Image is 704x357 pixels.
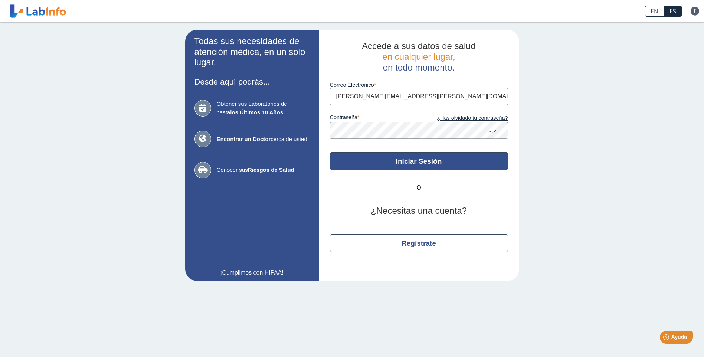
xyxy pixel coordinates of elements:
[194,36,310,68] h2: Todas sus necesidades de atención médica, en un solo lugar.
[217,135,310,144] span: cerca de usted
[194,77,310,86] h3: Desde aquí podrás...
[330,114,419,122] label: contraseña
[217,100,310,117] span: Obtener sus Laboratorios de hasta
[230,109,283,115] b: los Últimos 10 Años
[664,6,682,17] a: ES
[330,152,508,170] button: Iniciar Sesión
[330,234,508,252] button: Regístrate
[638,328,696,349] iframe: Help widget launcher
[217,136,271,142] b: Encontrar un Doctor
[419,114,508,122] a: ¿Has olvidado tu contraseña?
[362,41,476,51] span: Accede a sus datos de salud
[397,183,441,192] span: O
[382,52,455,62] span: en cualquier lugar,
[217,166,310,174] span: Conocer sus
[194,268,310,277] a: ¡Cumplimos con HIPAA!
[645,6,664,17] a: EN
[248,167,294,173] b: Riesgos de Salud
[330,206,508,216] h2: ¿Necesitas una cuenta?
[330,82,508,88] label: Correo Electronico
[383,62,455,72] span: en todo momento.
